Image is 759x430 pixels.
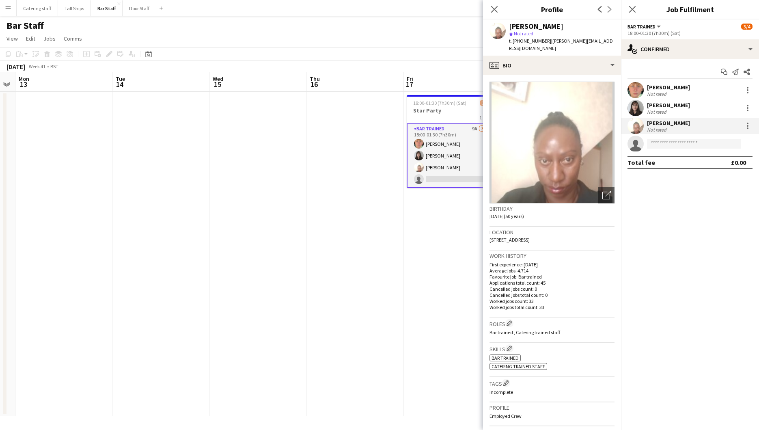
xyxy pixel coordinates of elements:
span: [STREET_ADDRESS] [489,237,530,243]
span: Mon [19,75,29,82]
div: Confirmed [621,39,759,59]
app-card-role: Bar trained9A3/418:00-01:30 (7h30m)[PERSON_NAME][PERSON_NAME][PERSON_NAME] [407,123,498,188]
h3: Work history [489,252,615,259]
a: Edit [23,33,39,44]
span: 3/4 [480,100,491,106]
p: Applications total count: 45 [489,280,615,286]
span: Bar trained [627,24,655,30]
h3: Skills [489,344,615,353]
a: View [3,33,21,44]
p: Average jobs: 4.714 [489,268,615,274]
a: Jobs [40,33,59,44]
p: First experience: [DATE] [489,261,615,268]
h3: Profile [483,4,621,15]
h3: Job Fulfilment [621,4,759,15]
span: Thu [310,75,320,82]
button: Catering staff [17,0,58,16]
button: Tall Ships [58,0,91,16]
button: Bar trained [627,24,662,30]
div: [PERSON_NAME] [647,102,690,109]
span: 15 [211,80,223,89]
p: Cancelled jobs count: 0 [489,286,615,292]
h3: Roles [489,319,615,328]
span: Bar trained [492,355,519,361]
span: Edit [26,35,35,42]
span: Wed [213,75,223,82]
div: [PERSON_NAME] [647,119,690,127]
h3: Star Party [407,107,498,114]
p: Worked jobs count: 33 [489,298,615,304]
div: Open photos pop-in [598,187,615,203]
span: 1 Role [479,115,491,121]
div: £0.00 [731,158,746,166]
h3: Location [489,229,615,236]
span: 13 [17,80,29,89]
div: Not rated [647,127,668,133]
span: Tue [116,75,125,82]
div: Total fee [627,158,655,166]
button: Bar Staff [91,0,123,16]
p: Employed Crew [489,413,615,419]
span: Fri [407,75,413,82]
span: Week 41 [27,63,47,69]
div: Not rated [647,91,668,97]
span: Comms [64,35,82,42]
button: Door Staff [123,0,156,16]
div: Not rated [647,109,668,115]
div: [PERSON_NAME] [647,84,690,91]
h3: Tags [489,379,615,387]
div: [DATE] [6,63,25,71]
p: Cancelled jobs total count: 0 [489,292,615,298]
span: [DATE] (50 years) [489,213,524,219]
div: 18:00-01:30 (7h30m) (Sat) [627,30,753,36]
div: [PERSON_NAME] [509,23,563,30]
p: Favourite job: Bar trained [489,274,615,280]
span: | [PERSON_NAME][EMAIL_ADDRESS][DOMAIN_NAME] [509,38,613,51]
span: 16 [308,80,320,89]
span: Bar trained , Catering trained staff [489,329,560,335]
h3: Profile [489,404,615,411]
p: Incomplete [489,389,615,395]
h1: Bar Staff [6,19,44,32]
span: 14 [114,80,125,89]
span: Jobs [43,35,56,42]
a: Comms [60,33,85,44]
span: Catering trained staff [492,363,545,369]
p: Worked jobs total count: 33 [489,304,615,310]
span: 17 [405,80,413,89]
span: View [6,35,18,42]
span: Not rated [514,30,533,37]
app-job-card: 18:00-01:30 (7h30m) (Sat)3/4Star Party1 RoleBar trained9A3/418:00-01:30 (7h30m)[PERSON_NAME][PERS... [407,95,498,188]
div: Bio [483,56,621,75]
h3: Birthday [489,205,615,212]
span: 3/4 [741,24,753,30]
img: Crew avatar or photo [489,82,615,203]
div: BST [50,63,58,69]
span: t. [PHONE_NUMBER] [509,38,551,44]
span: 18:00-01:30 (7h30m) (Sat) [413,100,466,106]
